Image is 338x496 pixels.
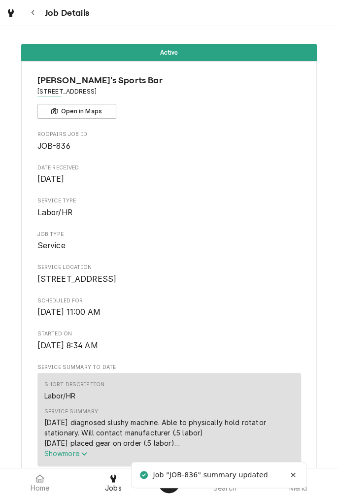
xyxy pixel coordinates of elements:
[37,131,301,152] div: Roopairs Job ID
[37,264,301,285] div: Service Location
[44,408,98,416] div: Service Summary
[37,306,301,318] span: Scheduled For
[44,449,88,458] span: Show more
[42,6,89,20] span: Job Details
[77,470,150,494] a: Jobs
[37,87,301,96] span: Address
[37,74,301,119] div: Client Information
[37,340,301,352] span: Started On
[37,274,117,284] span: [STREET_ADDRESS]
[37,373,301,470] div: Service Summary
[37,164,301,185] div: Date Received
[37,231,301,238] span: Job Type
[44,448,294,459] button: Showmore
[37,207,301,219] span: Service Type
[289,484,307,492] span: Menu
[37,174,65,184] span: [DATE]
[37,330,301,338] span: Started On
[37,173,301,185] span: Date Received
[44,391,75,401] div: Labor/HR
[21,44,317,61] div: Status
[153,470,269,480] div: Job "JOB-836" summary updated
[37,131,301,138] span: Roopairs Job ID
[37,140,301,152] span: Roopairs Job ID
[37,141,70,151] span: JOB-836
[37,197,301,205] span: Service Type
[213,484,237,492] span: Search
[37,364,301,371] span: Service Summary To Date
[37,307,101,317] span: [DATE] 11:00 AM
[105,484,122,492] span: Jobs
[37,297,301,318] div: Scheduled For
[31,484,50,492] span: Home
[4,470,76,494] a: Home
[37,164,301,172] span: Date Received
[37,240,301,252] span: Job Type
[37,264,301,271] span: Service Location
[37,341,98,350] span: [DATE] 8:34 AM
[37,74,301,87] span: Name
[37,104,116,119] button: Open in Maps
[44,381,105,389] div: Short Description
[44,417,294,448] div: [DATE] diagnosed slushy machine. Able to physically hold rotator stationary. Will contact manufac...
[37,241,66,250] span: Service
[37,208,72,217] span: Labor/HR
[37,330,301,351] div: Started On
[2,4,20,22] a: Go to Jobs
[37,273,301,285] span: Service Location
[24,4,42,22] button: Navigate back
[37,297,301,305] span: Scheduled For
[160,49,178,56] span: Active
[37,364,301,471] div: Service Summary To Date
[37,197,301,218] div: Service Type
[37,231,301,252] div: Job Type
